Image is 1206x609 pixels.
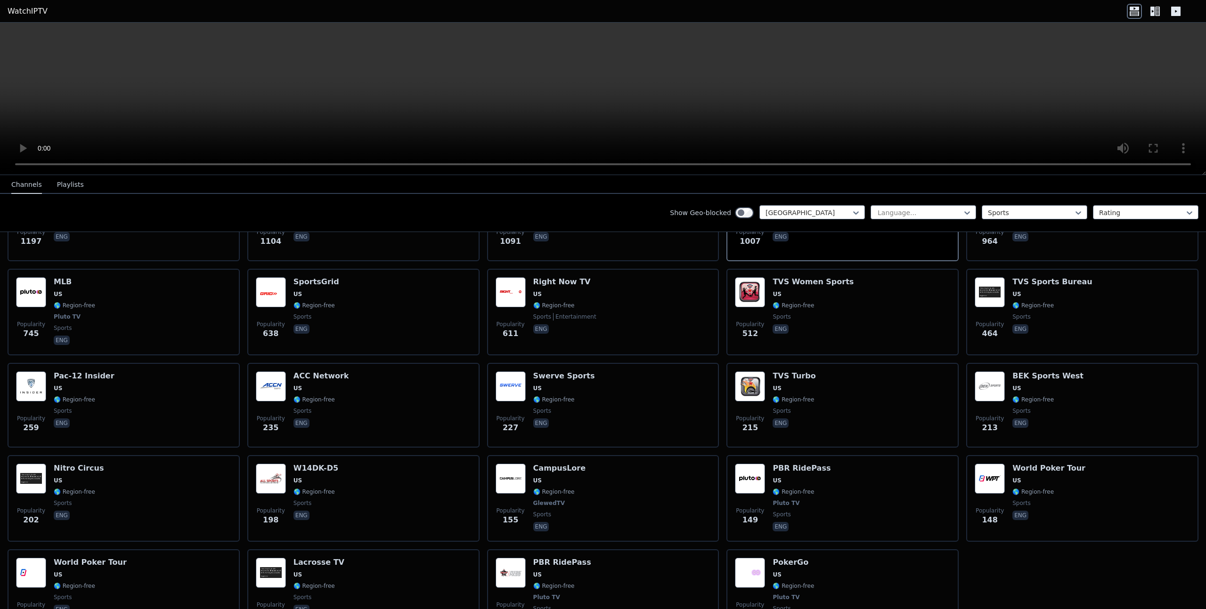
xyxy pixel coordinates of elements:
span: Popularity [257,415,285,422]
p: eng [54,336,70,345]
span: US [773,385,781,392]
h6: TVS Turbo [773,371,815,381]
h6: PBR RidePass [773,464,831,473]
p: eng [533,324,549,334]
span: 🌎 Region-free [773,302,814,309]
img: ACC Network [256,371,286,401]
span: 227 [503,422,518,433]
img: TVS Turbo [735,371,765,401]
span: sports [293,593,311,601]
span: Popularity [497,507,525,514]
span: Popularity [17,601,45,609]
span: US [1012,477,1021,484]
img: PokerGo [735,558,765,588]
span: Popularity [497,601,525,609]
span: 🌎 Region-free [54,488,95,496]
span: US [293,477,302,484]
span: 1197 [21,236,42,247]
span: 🌎 Region-free [293,396,335,403]
span: Popularity [497,228,525,236]
img: Lacrosse TV [256,558,286,588]
h6: PokerGo [773,558,814,567]
span: Popularity [17,321,45,328]
span: 638 [263,328,278,339]
span: 🌎 Region-free [533,396,575,403]
span: Popularity [736,415,764,422]
p: eng [1012,418,1028,428]
span: sports [533,313,551,321]
span: entertainment [553,313,596,321]
h6: BEK Sports West [1012,371,1084,381]
p: eng [1012,232,1028,241]
span: 🌎 Region-free [533,302,575,309]
p: eng [773,522,789,531]
span: US [54,290,62,298]
p: eng [1012,324,1028,334]
p: eng [533,418,549,428]
h6: MLB [54,277,95,287]
span: US [293,571,302,578]
span: Popularity [17,507,45,514]
span: US [773,290,781,298]
span: 149 [742,514,758,526]
span: Pluto TV [773,499,799,507]
img: TVS Sports Bureau [975,277,1005,307]
span: sports [54,499,72,507]
img: PBR RidePass [735,464,765,494]
span: sports [533,511,551,518]
span: 🌎 Region-free [293,302,335,309]
span: 148 [982,514,997,526]
span: US [533,477,542,484]
h6: Pac-12 Insider [54,371,114,381]
p: eng [773,232,789,241]
img: Pac-12 Insider [16,371,46,401]
span: Popularity [976,415,1004,422]
span: 🌎 Region-free [533,488,575,496]
span: US [773,477,781,484]
h6: SportsGrid [293,277,339,287]
span: 1007 [740,236,761,247]
span: Popularity [736,228,764,236]
span: Popularity [257,601,285,609]
span: sports [293,313,311,321]
span: US [533,290,542,298]
span: 964 [982,236,997,247]
h6: World Poker Tour [54,558,127,567]
p: eng [293,418,310,428]
span: Popularity [257,507,285,514]
img: Swerve Sports [496,371,526,401]
img: Nitro Circus [16,464,46,494]
span: GlewedTV [533,499,565,507]
span: Pluto TV [773,593,799,601]
img: World Poker Tour [975,464,1005,494]
span: 198 [263,514,278,526]
h6: TVS Sports Bureau [1012,277,1092,287]
img: PBR RidePass [496,558,526,588]
span: sports [773,511,790,518]
span: sports [54,324,72,332]
label: Show Geo-blocked [670,208,731,217]
h6: World Poker Tour [1012,464,1085,473]
span: sports [293,499,311,507]
img: SportsGrid [256,277,286,307]
span: 155 [503,514,518,526]
span: 🌎 Region-free [773,582,814,590]
span: 🌎 Region-free [1012,488,1054,496]
h6: Swerve Sports [533,371,595,381]
span: sports [533,407,551,415]
span: Popularity [257,228,285,236]
img: Right Now TV [496,277,526,307]
span: US [293,290,302,298]
span: Popularity [736,601,764,609]
span: 🌎 Region-free [533,582,575,590]
span: 464 [982,328,997,339]
h6: W14DK-D5 [293,464,338,473]
h6: Nitro Circus [54,464,104,473]
span: US [54,571,62,578]
p: eng [293,511,310,520]
h6: Lacrosse TV [293,558,344,567]
img: MLB [16,277,46,307]
button: Playlists [57,176,84,194]
h6: TVS Women Sports [773,277,854,287]
span: Popularity [736,507,764,514]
